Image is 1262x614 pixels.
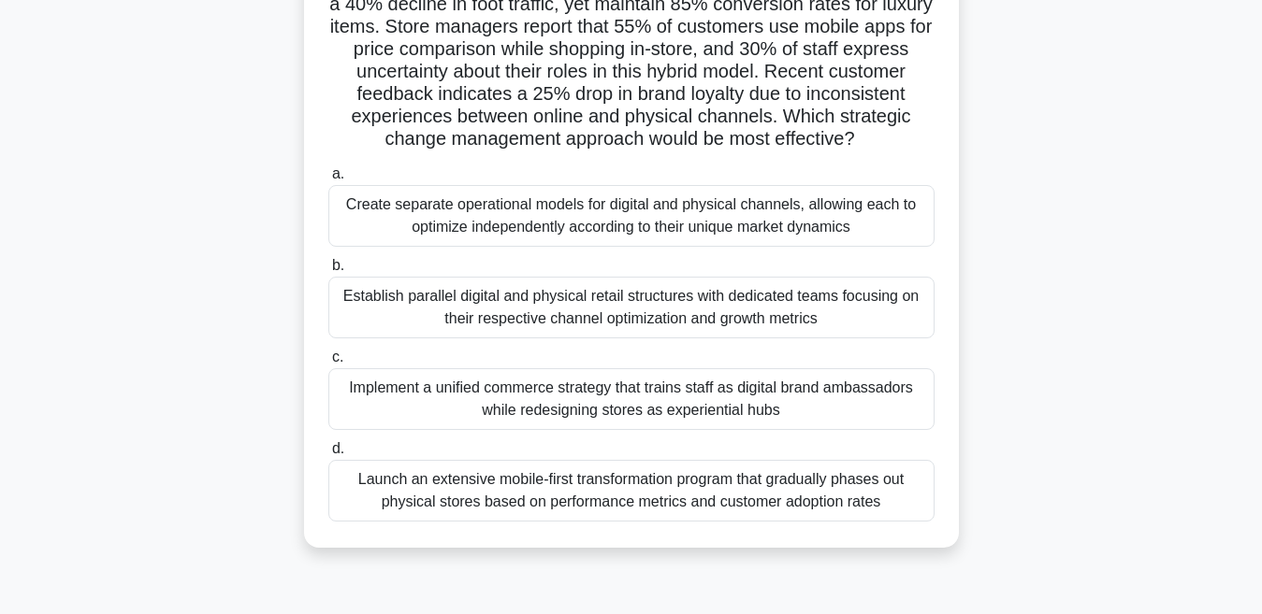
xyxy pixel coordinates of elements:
div: Establish parallel digital and physical retail structures with dedicated teams focusing on their ... [328,277,935,338]
span: d. [332,440,344,456]
div: Implement a unified commerce strategy that trains staff as digital brand ambassadors while redesi... [328,368,935,430]
span: c. [332,349,343,364]
div: Create separate operational models for digital and physical channels, allowing each to optimize i... [328,185,935,247]
span: b. [332,257,344,273]
span: a. [332,165,344,181]
div: Launch an extensive mobile-first transformation program that gradually phases out physical stores... [328,460,935,521]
